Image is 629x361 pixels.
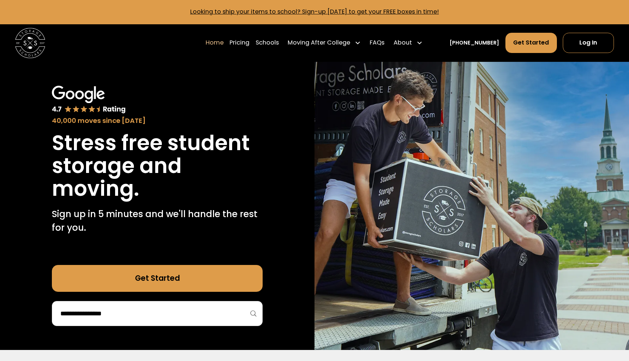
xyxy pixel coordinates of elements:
div: Moving After College [288,38,350,47]
div: About [391,32,426,53]
div: Moving After College [285,32,364,53]
a: Home [206,32,224,53]
a: home [15,28,45,58]
p: Sign up in 5 minutes and we'll handle the rest for you. [52,208,263,235]
img: Storage Scholars main logo [15,28,45,58]
a: Log In [563,33,614,53]
a: Looking to ship your items to school? Sign-up [DATE] to get your FREE boxes in time! [190,7,439,16]
div: 40,000 moves since [DATE] [52,116,263,126]
a: Get Started [505,33,557,53]
a: FAQs [370,32,384,53]
img: Google 4.7 star rating [52,86,126,114]
div: About [394,38,412,47]
img: Storage Scholars makes moving and storage easy. [314,62,629,350]
a: Get Started [52,265,263,292]
a: Pricing [230,32,249,53]
a: [PHONE_NUMBER] [449,39,499,47]
a: Schools [256,32,279,53]
h1: Stress free student storage and moving. [52,132,263,200]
